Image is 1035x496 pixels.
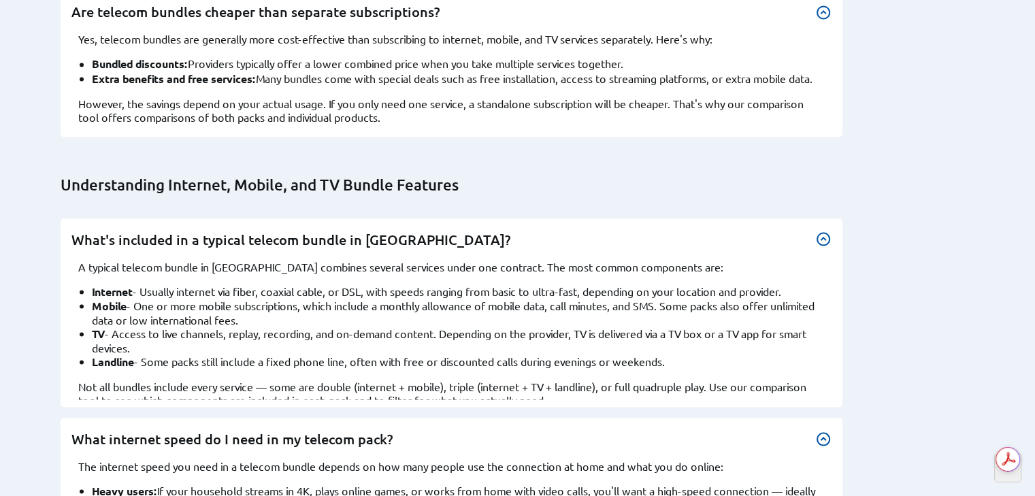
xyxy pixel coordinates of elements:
[61,175,955,194] h2: Understanding Internet, Mobile, and TV Bundle Features
[78,96,825,123] p: However, the savings depend on your actual usage. If you only need one service, a standalone subs...
[92,326,105,340] strong: TV
[71,429,832,448] h3: What internet speed do I need in my telecom pack?
[92,56,188,71] strong: Bundled discounts:
[92,326,825,354] li: - Access to live channels, replay, recording, and on-demand content. Depending on the provider, T...
[92,71,256,85] strong: Extra benefits and free services:
[92,56,825,71] li: Providers typically offer a lower combined price when you take multiple services together.
[92,298,127,312] strong: Mobile
[92,284,133,298] strong: Internet
[71,3,832,21] h3: Are telecom bundles cheaper than separate subscriptions?
[78,259,825,273] p: A typical telecom bundle in [GEOGRAPHIC_DATA] combines several services under one contract. The m...
[78,379,825,406] p: Not all bundles include every service — some are double (internet + mobile), triple (internet + T...
[92,354,134,368] strong: Landline
[92,284,825,298] li: - Usually internet via fiber, coaxial cable, or DSL, with speeds ranging from basic to ultra-fast...
[92,71,825,85] li: Many bundles come with special deals such as free installation, access to streaming platforms, or...
[92,354,825,368] li: - Some packs still include a fixed phone line, often with free or discounted calls during evening...
[92,298,825,326] li: - One or more mobile subscriptions, which include a monthly allowance of mobile data, call minute...
[71,230,832,248] h3: What's included in a typical telecom bundle in [GEOGRAPHIC_DATA]?
[78,32,825,46] p: Yes, telecom bundles are generally more cost-effective than subscribing to internet, mobile, and ...
[78,459,825,472] p: The internet speed you need in a telecom bundle depends on how many people use the connection at ...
